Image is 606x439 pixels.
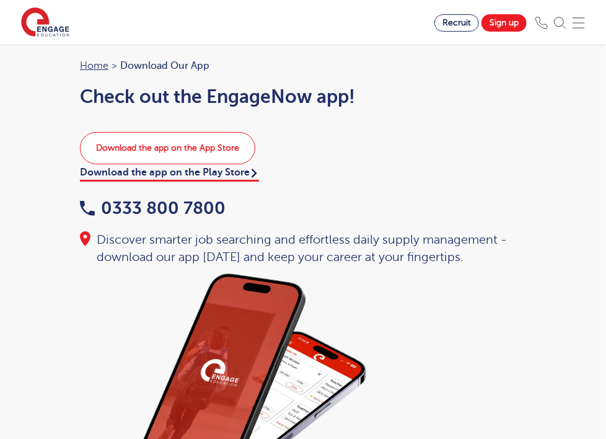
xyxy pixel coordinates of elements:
a: Sign up [481,14,527,32]
img: Search [554,17,566,29]
h1: Check out the EngageNow app! [80,86,526,107]
img: Phone [535,17,548,29]
img: Engage Education [21,7,69,38]
span: Download our app [120,58,209,74]
a: Home [80,60,108,71]
nav: breadcrumb [80,58,526,74]
a: Download the app on the Play Store [80,167,259,182]
span: > [112,60,117,71]
img: Mobile Menu [573,17,585,29]
a: Download the app on the App Store [80,132,255,164]
a: 0333 800 7800 [80,198,226,218]
div: Discover smarter job searching and effortless daily supply management - download our app [DATE] a... [80,231,526,266]
span: Recruit [442,18,471,27]
a: Recruit [434,14,479,32]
